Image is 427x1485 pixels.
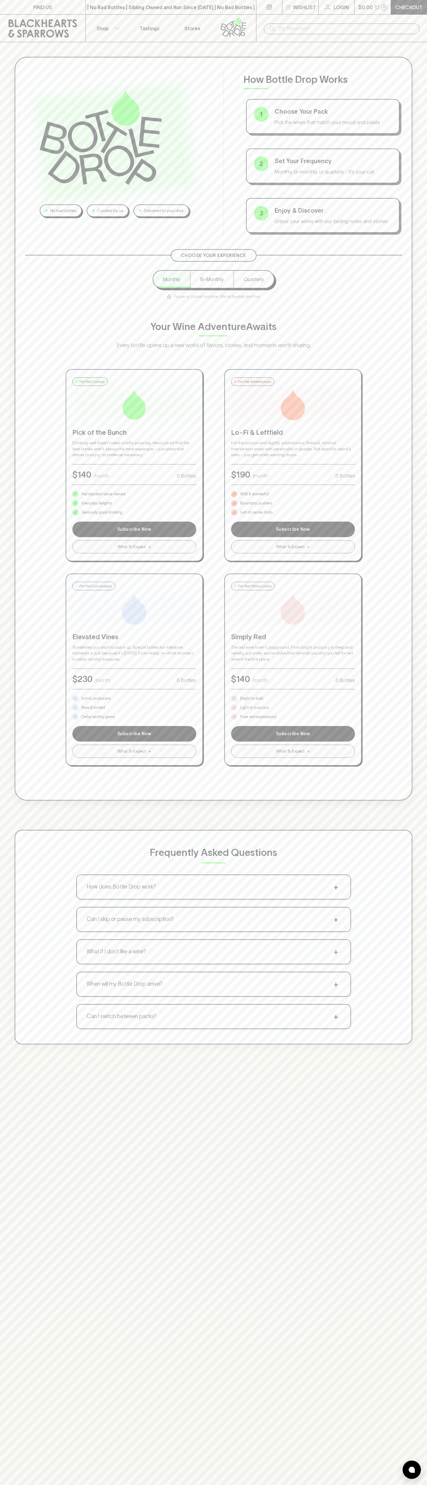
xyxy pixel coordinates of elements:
[77,1005,350,1028] button: Can I switch between packs?+
[335,676,355,684] p: 6 Bottles
[190,271,233,288] button: Bi-Monthly
[79,583,112,589] p: For the Connoisseur
[409,1467,415,1473] img: bubble-icon
[118,544,146,550] span: What To Expect
[144,207,184,214] p: Delivered to your door
[293,4,316,11] p: Wishlist
[331,947,341,956] span: +
[72,540,196,553] button: What To Expect+
[72,468,91,481] p: $ 140
[383,5,385,9] p: 0
[94,472,109,479] p: /month
[148,544,151,550] span: +
[97,207,123,214] p: Curated by us
[278,24,415,34] input: Try "Pinot noir"
[254,206,269,221] div: 3
[72,745,196,758] button: What To Expect+
[72,726,196,742] button: Subscribe Now
[238,379,271,384] p: For the Adventurous
[72,673,92,685] p: $ 230
[171,15,214,42] a: Stores
[167,293,261,300] p: Pause or cancel anytime. We're flexible like that.
[95,676,110,684] p: /month
[87,948,146,956] p: What if I don't like a wine?
[231,440,355,458] p: For the curious and slightly adventurous. Natural, minimal intervention wines with personality in...
[33,4,52,11] p: FIND US
[81,695,110,702] p: Iconic producers
[87,980,162,988] p: When will my Bottle Drop arrive?
[334,4,349,11] p: Login
[177,676,196,684] p: 6 Bottles
[86,15,128,42] button: Shop
[231,427,355,438] p: Lo-Fi & Leftfield
[153,271,190,288] button: Monthly
[252,676,268,684] p: /month
[231,745,355,758] button: What To Expect+
[275,206,392,215] p: Enjoy & Discover
[87,915,174,923] p: Can I skip or pause my subscription?
[276,544,305,550] span: What To Expect
[240,714,276,720] p: Pure red expressions
[50,207,76,214] p: No bad bottles
[240,509,273,515] p: Left of center finds
[81,509,122,515] p: Seriously good drinking
[275,168,392,175] p: Monthly, bi-monthly, or quarterly - it's your call
[119,390,150,420] img: Pick of the Bunch
[77,875,350,899] button: How does Bottle Drop work?+
[275,119,392,126] p: Pick the wines that match your mood and palate
[72,632,196,642] p: Elevated Vines
[331,980,341,989] span: +
[92,341,336,350] p: Every bottle opens up a new world of flavors, stories, and moments worth sharing.
[128,15,171,42] a: Tastings
[81,714,115,720] p: Cellar worthy gems
[240,491,269,497] p: Wild & wonderful
[87,1012,156,1021] p: Can I switch between packs?
[184,25,200,32] p: Stores
[150,845,277,860] p: Frequently Asked Questions
[87,883,156,891] p: How does Bottle Drop work?
[246,321,277,332] span: Awaits
[275,107,392,116] p: Choose Your Pack
[275,156,392,166] p: Set Your Frequency
[40,90,162,185] img: Bottle Drop
[307,544,310,550] span: +
[148,748,151,754] span: +
[253,472,268,479] p: /month
[81,491,125,497] p: Handpicked value heroes
[331,1012,341,1021] span: +
[81,500,112,506] p: Everyday delights
[231,468,250,481] p: $ 190
[81,705,105,711] p: Rare & limited
[254,107,269,122] div: 1
[140,25,159,32] p: Tastings
[240,500,272,506] p: Boundary pushers
[79,379,104,384] p: For the Curious
[358,4,373,11] p: $0.00
[276,748,305,754] span: What To Expect
[240,705,269,711] p: Light to luscious
[77,972,350,996] button: When will my Bottle Drop arrive?+
[231,632,355,642] p: Simply Red
[77,940,350,964] button: What if I don't like a wine?+
[231,522,355,537] button: Subscribe Now
[72,522,196,537] button: Subscribe Now
[240,695,263,702] p: Bright to bold
[254,156,269,171] div: 2
[119,594,150,625] img: Elevated Vines
[231,726,355,742] button: Subscribe Now
[77,908,350,931] button: Can I skip or pause my subscription?+
[395,4,423,11] p: Checkout
[331,915,341,924] span: +
[231,673,250,685] p: $ 140
[72,427,196,438] p: Pick of the Bunch
[278,594,308,625] img: Simply Red
[307,748,310,754] span: +
[72,440,196,458] p: Drinking well doesn't need a hefty price tag. Here's proof that the best bottles aren't always th...
[181,252,246,259] p: Choose Your Experience
[150,319,277,334] p: Your Wine Adventure
[278,390,308,420] img: Lo-Fi & Leftfield
[244,72,402,87] p: How Bottle Drop Works
[96,25,109,32] p: Shop
[335,472,355,479] p: 6 Bottles
[331,882,341,892] span: +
